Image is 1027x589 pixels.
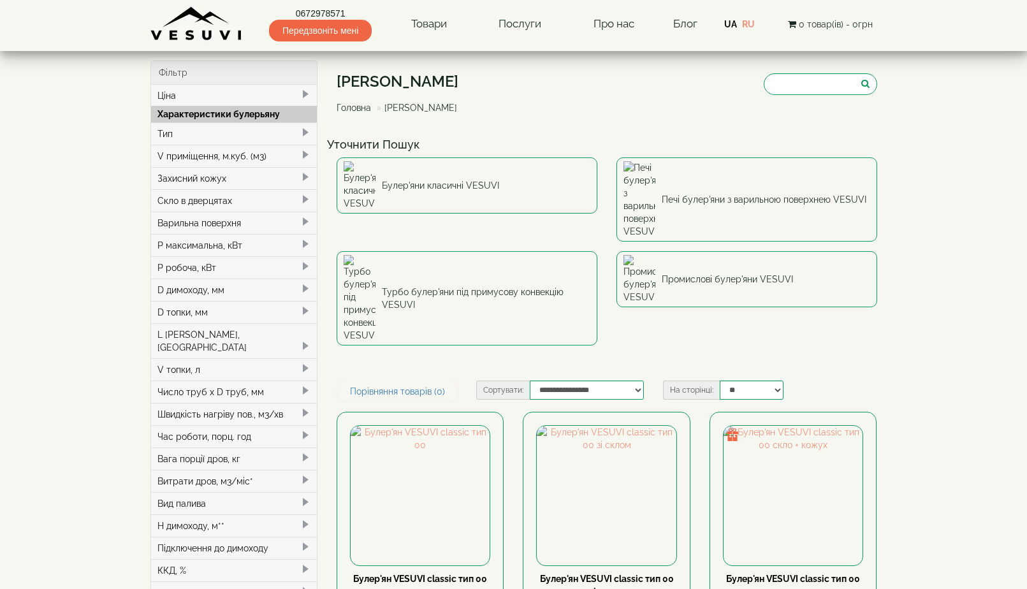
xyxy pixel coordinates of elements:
label: На сторінці: [663,381,720,400]
img: Булер'ян VESUVI classic тип 00 [351,426,490,565]
a: Головна [337,103,371,113]
div: V приміщення, м.куб. (м3) [151,145,317,167]
div: Тип [151,122,317,145]
div: Характеристики булерьяну [151,106,317,122]
div: Скло в дверцятах [151,189,317,212]
img: Булер'ян VESUVI classic тип 00 скло + кожух [724,426,863,565]
img: Промислові булер'яни VESUVI [623,255,655,303]
div: Підключення до димоходу [151,537,317,559]
div: Час роботи, порц. год [151,425,317,447]
a: Булер'яни класичні VESUVI Булер'яни класичні VESUVI [337,157,597,214]
div: ККД, % [151,559,317,581]
a: Товари [398,10,460,39]
div: D димоходу, мм [151,279,317,301]
img: Булер'яни класичні VESUVI [344,161,375,210]
span: 0 товар(ів) - 0грн [799,19,873,29]
div: Ціна [151,85,317,106]
img: Завод VESUVI [150,6,243,41]
div: H димоходу, м** [151,514,317,537]
div: Витрати дров, м3/міс* [151,470,317,492]
div: L [PERSON_NAME], [GEOGRAPHIC_DATA] [151,323,317,358]
a: Булер'ян VESUVI classic тип 00 [353,574,487,584]
span: Передзвоніть мені [269,20,372,41]
a: Печі булер'яни з варильною поверхнею VESUVI Печі булер'яни з варильною поверхнею VESUVI [616,157,877,242]
a: Послуги [486,10,554,39]
a: RU [742,19,755,29]
h4: Уточнити Пошук [327,138,887,151]
div: Варильна поверхня [151,212,317,234]
div: Вага порції дров, кг [151,447,317,470]
li: [PERSON_NAME] [374,101,457,114]
label: Сортувати: [476,381,530,400]
div: Вид палива [151,492,317,514]
h1: [PERSON_NAME] [337,73,467,90]
a: UA [724,19,737,29]
div: Число труб x D труб, мм [151,381,317,403]
a: Про нас [581,10,647,39]
a: Турбо булер'яни під примусову конвекцію VESUVI Турбо булер'яни під примусову конвекцію VESUVI [337,251,597,345]
a: Порівняння товарів (0) [337,381,458,402]
img: Турбо булер'яни під примусову конвекцію VESUVI [344,255,375,342]
a: Блог [673,17,697,30]
div: P максимальна, кВт [151,234,317,256]
a: 0672978571 [269,7,372,20]
a: Промислові булер'яни VESUVI Промислові булер'яни VESUVI [616,251,877,307]
img: Булер'ян VESUVI classic тип 00 зі склом [537,426,676,565]
div: V топки, л [151,358,317,381]
img: gift [726,428,739,441]
div: D топки, мм [151,301,317,323]
div: Швидкість нагріву пов., м3/хв [151,403,317,425]
div: Фільтр [151,61,317,85]
div: P робоча, кВт [151,256,317,279]
button: 0 товар(ів) - 0грн [784,17,877,31]
div: Захисний кожух [151,167,317,189]
img: Печі булер'яни з варильною поверхнею VESUVI [623,161,655,238]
